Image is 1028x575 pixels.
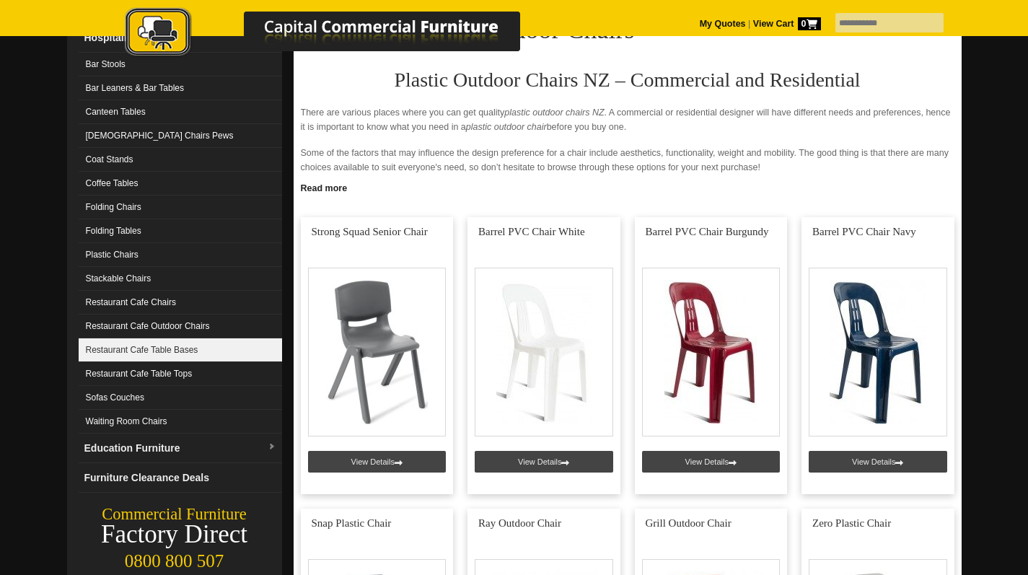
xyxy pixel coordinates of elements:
a: View Cart0 [750,19,820,29]
a: Stackable Chairs [79,267,282,291]
a: Bar Stools [79,53,282,76]
a: [DEMOGRAPHIC_DATA] Chairs Pews [79,124,282,148]
a: Coat Stands [79,148,282,172]
a: Hospitality Furnituredropdown [79,23,282,53]
em: plastic outdoor chairs NZ [504,107,604,118]
a: Restaurant Cafe Table Tops [79,362,282,386]
img: Capital Commercial Furniture Logo [85,7,590,60]
h1: Restaurant Cafe Outdoor Chairs [301,16,954,43]
strong: View Cart [753,19,821,29]
a: Coffee Tables [79,172,282,196]
a: Restaurant Cafe Chairs [79,291,282,315]
p: There are various places where you can get quality . A commercial or residential designer will ha... [301,105,954,134]
a: Restaurant Cafe Outdoor Chairs [79,315,282,338]
img: dropdown [268,443,276,452]
a: Furniture Clearance Deals [79,463,282,493]
div: Commercial Furniture [67,504,282,524]
a: Folding Chairs [79,196,282,219]
p: Some of the factors that may influence the design preference for a chair include aesthetics, func... [301,146,954,175]
a: Sofas Couches [79,386,282,410]
h2: Plastic Outdoor Chairs NZ – Commercial and Residential [301,69,954,91]
a: Bar Leaners & Bar Tables [79,76,282,100]
a: Education Furnituredropdown [79,434,282,463]
a: Canteen Tables [79,100,282,124]
em: plastic outdoor chair [466,122,547,132]
a: Click to read more [294,177,962,196]
a: Folding Tables [79,219,282,243]
a: My Quotes [700,19,746,29]
a: Restaurant Cafe Table Bases [79,338,282,362]
a: Waiting Room Chairs [79,410,282,434]
div: Factory Direct [67,524,282,545]
a: Capital Commercial Furniture Logo [85,7,590,64]
div: 0800 800 507 [67,544,282,571]
a: Plastic Chairs [79,243,282,267]
span: 0 [798,17,821,30]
